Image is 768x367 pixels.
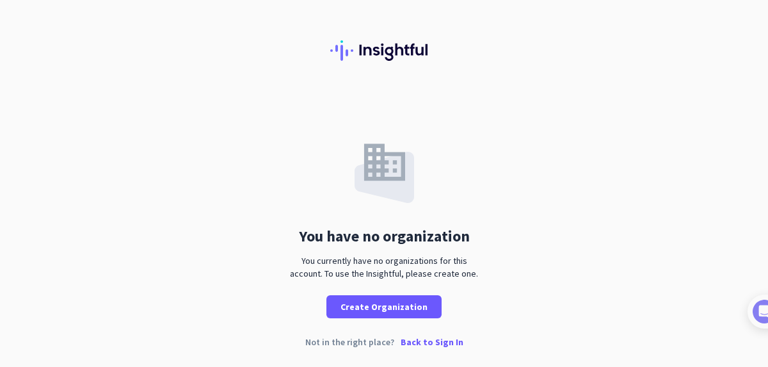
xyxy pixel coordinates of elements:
div: You have no organization [299,229,470,244]
p: Back to Sign In [401,338,463,347]
img: Insightful [330,40,438,61]
span: Create Organization [340,300,428,313]
button: Create Organization [326,295,442,318]
div: You currently have no organizations for this account. To use the Insightful, please create one. [285,254,483,280]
